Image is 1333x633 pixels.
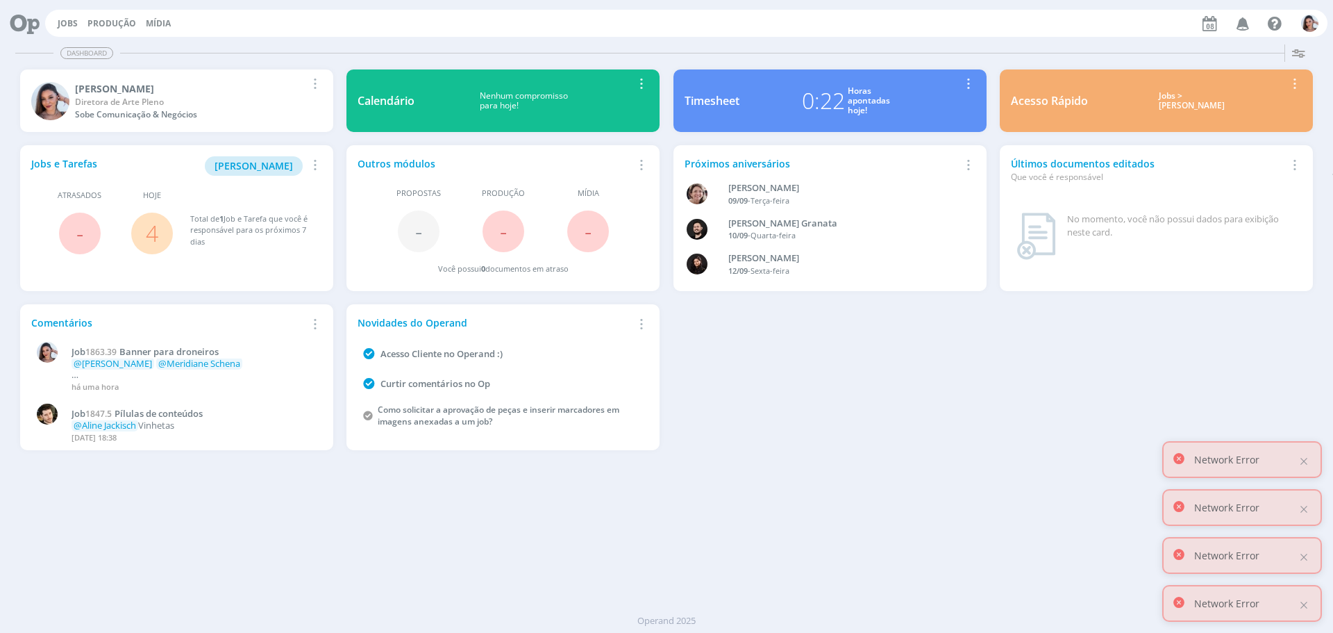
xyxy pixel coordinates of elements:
div: Jobs e Tarefas [31,156,306,176]
span: [DATE] 18:38 [72,432,117,443]
button: Produção [83,18,140,29]
span: 0 [481,263,485,274]
div: Horas apontadas hoje! [848,86,890,116]
span: [PERSON_NAME] [215,159,293,172]
div: - [728,265,953,277]
a: [PERSON_NAME] [205,158,303,172]
div: - [728,230,953,242]
button: Mídia [142,18,175,29]
a: Job1847.5Pílulas de conteúdos [72,409,315,420]
span: 09/09 [728,195,748,206]
a: Mídia [146,17,171,29]
div: 0:22 [802,84,845,117]
span: Hoje [143,190,161,202]
span: há uma hora [72,381,119,392]
p: Network Error [1194,500,1259,515]
div: Você possui documentos em atraso [438,263,569,275]
span: Dashboard [60,47,113,59]
p: Network Error [1194,596,1259,611]
span: 1 [219,213,224,224]
img: A [687,183,707,204]
div: Sobe Comunicação & Negócios [75,108,306,121]
a: Acesso Cliente no Operand :) [380,347,503,360]
button: Jobs [53,18,82,29]
span: Produção [482,188,525,199]
a: Timesheet0:22Horasapontadashoje! [673,69,987,132]
div: Novidades do Operand [358,315,632,330]
div: Acesso Rápido [1011,92,1088,109]
span: Propostas [396,188,441,199]
span: 12/09 [728,265,748,276]
span: Banner para droneiros [119,345,219,358]
p: Vinhetas [72,420,315,431]
div: Outros módulos [358,156,632,171]
div: - [728,195,953,207]
a: Job1863.39Banner para droneiros [72,347,315,358]
div: Calendário [358,92,414,109]
div: Nenhum compromisso para hoje! [414,91,632,111]
span: Atrasados [58,190,101,202]
span: Mídia [578,188,599,199]
span: Quarta-feira [751,230,796,240]
img: B [687,219,707,240]
img: N [37,342,58,363]
div: Nicole Bartz [75,81,306,96]
p: Network Error [1194,548,1259,563]
a: Como solicitar a aprovação de peças e inserir marcadores em imagens anexadas a um job? [378,404,619,427]
span: - [76,218,83,248]
span: - [415,216,422,246]
span: 1863.39 [85,346,117,358]
div: Que você é responsável [1011,171,1286,183]
img: N [1301,15,1318,32]
span: @[PERSON_NAME] [74,357,152,370]
p: Network Error [1194,452,1259,467]
div: Luana da Silva de Andrade [728,252,953,265]
span: - [500,216,507,246]
img: N [31,82,69,120]
button: [PERSON_NAME] [205,156,303,176]
span: 10/09 [728,230,748,240]
img: L [687,254,707,274]
span: 1847.5 [85,408,112,420]
a: N[PERSON_NAME]Diretora de Arte PlenoSobe Comunicação & Negócios [20,69,333,132]
a: Produção [87,17,136,29]
div: Timesheet [685,92,739,109]
span: @Meridiane Schena [158,357,240,370]
img: dashboard_not_found.png [1016,213,1056,260]
div: Total de Job e Tarefa que você é responsável para os próximos 7 dias [190,213,308,248]
a: 4 [146,218,158,248]
div: Jobs > [PERSON_NAME] [1098,91,1286,111]
div: No momento, você não possui dados para exibição neste card. [1067,213,1296,240]
span: Terça-feira [751,195,789,206]
div: Bruno Corralo Granata [728,217,953,231]
div: Próximos aniversários [685,156,959,171]
span: Sexta-feira [751,265,789,276]
span: - [585,216,592,246]
div: Aline Beatriz Jackisch [728,181,953,195]
div: Últimos documentos editados [1011,156,1286,183]
span: @Aline Jackisch [74,419,136,431]
div: Comentários [31,315,306,330]
span: Pílulas de conteúdos [115,407,203,420]
img: V [37,404,58,425]
div: Diretora de Arte Pleno [75,96,306,108]
a: Jobs [58,17,78,29]
button: N [1300,11,1319,35]
a: Curtir comentários no Op [380,377,490,390]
